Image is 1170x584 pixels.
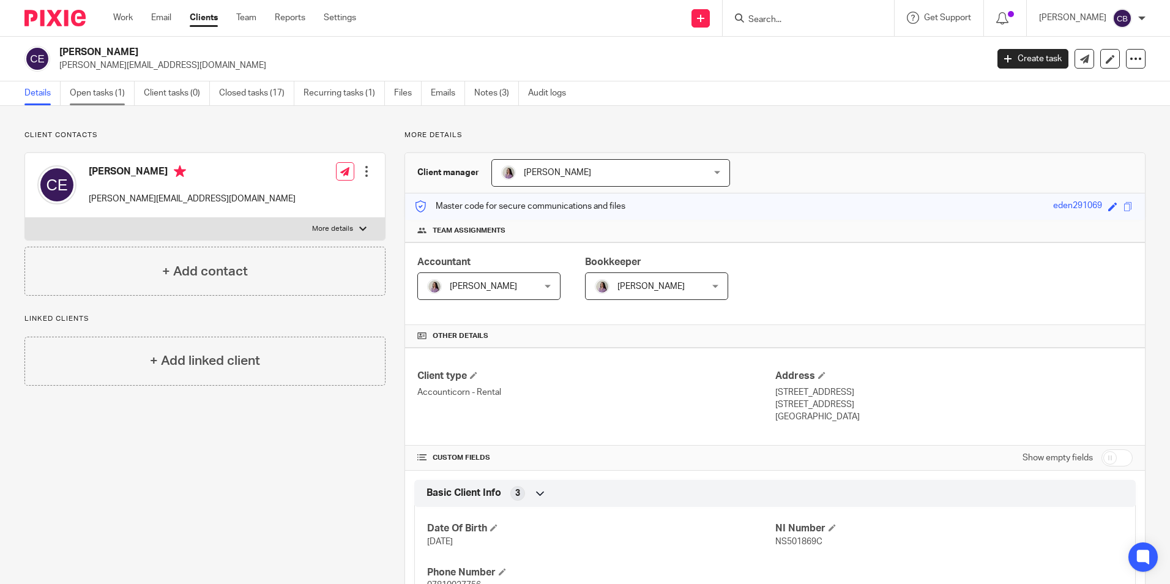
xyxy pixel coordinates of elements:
h4: Phone Number [427,566,775,579]
a: Settings [324,12,356,24]
i: Primary [174,165,186,178]
span: Other details [433,331,488,341]
img: svg%3E [24,46,50,72]
a: Audit logs [528,81,575,105]
span: Get Support [924,13,971,22]
p: More details [312,224,353,234]
a: Reports [275,12,305,24]
p: [STREET_ADDRESS] [775,399,1133,411]
a: Notes (3) [474,81,519,105]
p: [GEOGRAPHIC_DATA] [775,411,1133,423]
img: Olivia.jpg [427,279,442,294]
p: More details [404,130,1146,140]
span: Team assignments [433,226,505,236]
h4: + Add linked client [150,351,260,370]
img: Olivia.jpg [501,165,516,180]
img: svg%3E [37,165,76,204]
h4: Client type [417,370,775,383]
p: Master code for secure communications and files [414,200,625,212]
a: Files [394,81,422,105]
a: Details [24,81,61,105]
div: eden291069 [1053,200,1102,214]
span: [PERSON_NAME] [450,282,517,291]
span: NS501869C [775,537,822,546]
h4: NI Number [775,522,1123,535]
h3: Client manager [417,167,479,179]
a: Clients [190,12,218,24]
span: 3 [515,487,520,500]
a: Work [113,12,133,24]
span: [PERSON_NAME] [617,282,685,291]
span: Accountant [417,257,471,267]
a: Emails [431,81,465,105]
p: Linked clients [24,314,386,324]
a: Closed tasks (17) [219,81,294,105]
img: svg%3E [1112,9,1132,28]
h4: CUSTOM FIELDS [417,453,775,463]
p: [PERSON_NAME][EMAIL_ADDRESS][DOMAIN_NAME] [59,59,979,72]
h2: [PERSON_NAME] [59,46,795,59]
span: Bookkeeper [585,257,641,267]
p: [PERSON_NAME][EMAIL_ADDRESS][DOMAIN_NAME] [89,193,296,205]
h4: + Add contact [162,262,248,281]
span: [DATE] [427,537,453,546]
a: Open tasks (1) [70,81,135,105]
a: Recurring tasks (1) [304,81,385,105]
label: Show empty fields [1023,452,1093,464]
a: Client tasks (0) [144,81,210,105]
p: [PERSON_NAME] [1039,12,1106,24]
p: Client contacts [24,130,386,140]
h4: [PERSON_NAME] [89,165,296,181]
input: Search [747,15,857,26]
img: Olivia.jpg [595,279,609,294]
h4: Address [775,370,1133,383]
a: Create task [997,49,1068,69]
p: Accounticorn - Rental [417,386,775,399]
span: Basic Client Info [427,487,501,500]
a: Email [151,12,171,24]
span: [PERSON_NAME] [524,168,591,177]
h4: Date Of Birth [427,522,775,535]
p: [STREET_ADDRESS] [775,386,1133,399]
img: Pixie [24,10,86,26]
a: Team [236,12,256,24]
